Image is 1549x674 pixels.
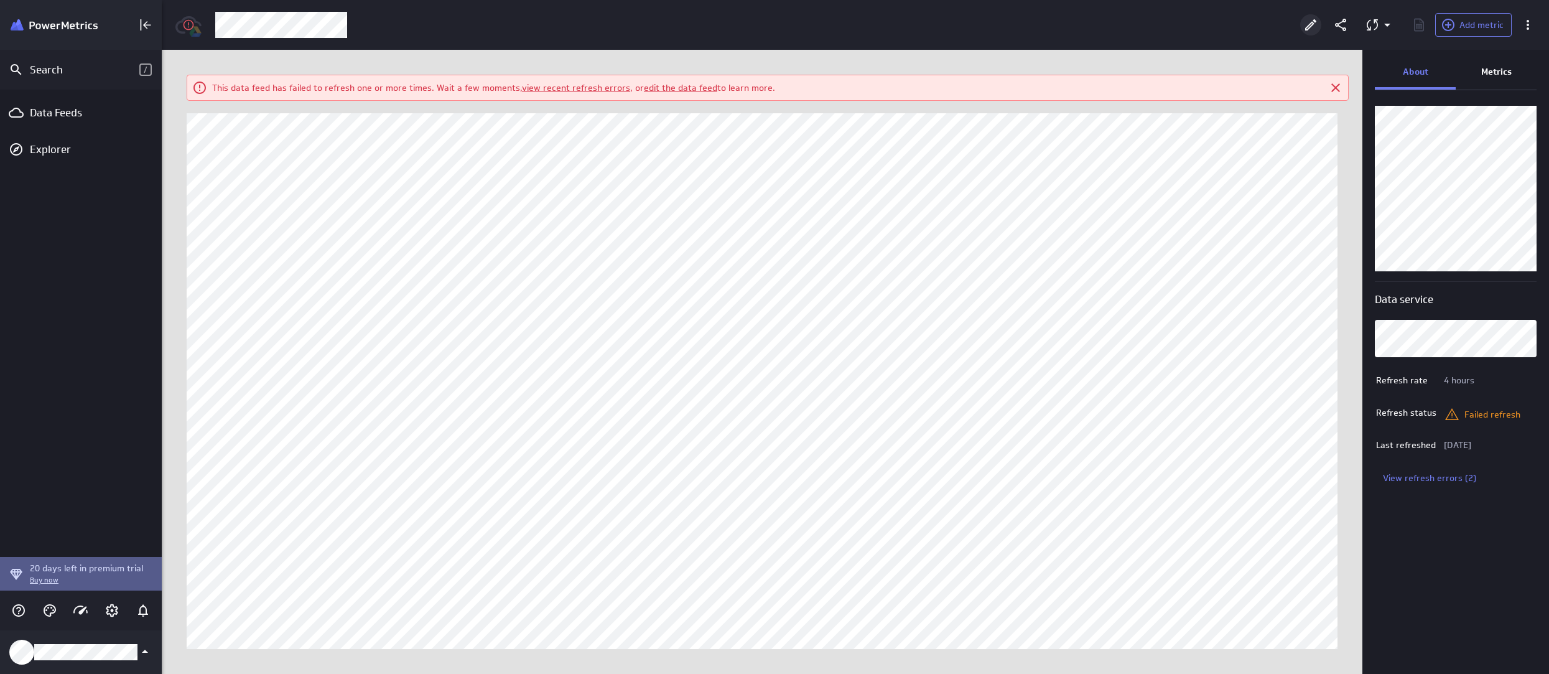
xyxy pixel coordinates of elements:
h3: Data service [1375,292,1537,307]
img: Klipfolio PowerMetrics Banner [11,19,98,31]
svg: Themes [42,603,57,618]
div: Themes [39,600,60,621]
span: Warning (one or more refresh failures). [175,12,202,38]
svg: Usage [73,603,88,618]
div: More actions [1517,14,1538,35]
p: Refresh rate [1376,374,1443,387]
div: Close [1328,80,1343,95]
p: Buy now [30,575,143,586]
div: Account and settings [101,600,123,621]
button: Refresh menu [1357,13,1403,37]
div: Notifications [133,600,154,621]
p: [DATE] [1444,439,1535,452]
p: This data feed has failed to refresh one or more times. Wait a few moments , , or to learn more. [212,82,775,95]
p: Failed refresh [1464,409,1520,420]
div: Help & PowerMetrics Assistant [8,600,29,621]
div: Metrics [1456,56,1537,90]
span: Add metric [1459,19,1504,30]
img: image6554840226126694000.png [189,26,202,38]
button: View refresh errors (2) [1375,468,1484,488]
p: Metrics [1481,65,1512,78]
p: 4 hours [1444,374,1535,387]
div: Search [30,63,139,77]
div: Google Drive (spreadsheet, JSON), Table [1375,320,1537,357]
p: 20 days left in premium trial [30,562,143,575]
svg: Account and settings [105,603,119,618]
span: View refresh errors (2) [1383,472,1476,484]
div: Edit [1300,14,1321,35]
div: Explorer [30,143,159,156]
span: / [139,63,152,76]
a: view recent refresh errors [522,82,630,93]
button: Add metric [1435,13,1512,37]
div: About [1375,56,1456,90]
div: Share [1330,14,1351,35]
p: Last refreshed [1376,439,1443,452]
div: Data Feeds [30,106,132,119]
p: Refresh status [1376,406,1443,419]
a: edit the data feed [644,82,717,93]
div: Download as CSV [1408,14,1430,35]
p: About [1403,65,1428,78]
div: Collapse [135,14,156,35]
